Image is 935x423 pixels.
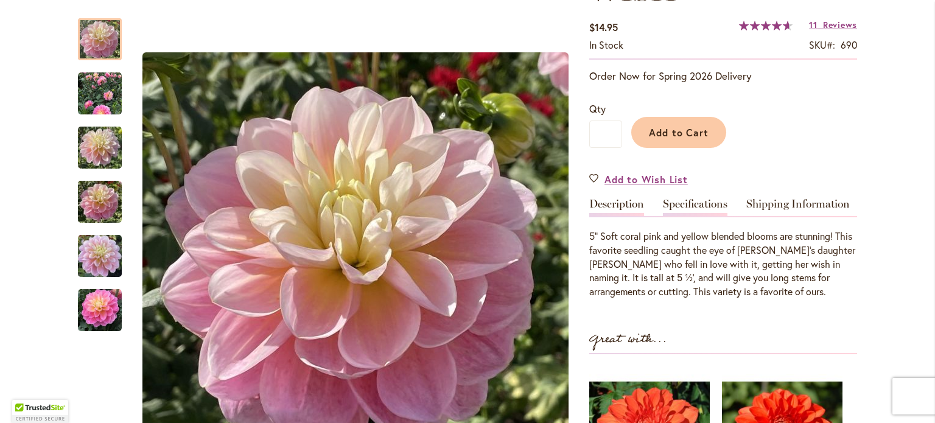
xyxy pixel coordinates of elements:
[739,21,793,30] div: 93%
[649,126,709,139] span: Add to Cart
[631,117,726,148] button: Add to Cart
[78,72,122,116] img: Gabbie's Wish
[809,19,857,30] a: 11 Reviews
[78,288,122,332] img: Gabbie's Wish
[9,380,43,414] iframe: Launch Accessibility Center
[589,329,667,349] strong: Great with...
[589,198,857,299] div: Detailed Product Info
[589,229,857,299] div: 5” Soft coral pink and yellow blended blooms are stunning! This favorite seedling caught the eye ...
[78,60,134,114] div: Gabbie's Wish
[78,169,134,223] div: GABBIE'S WISH
[78,223,134,277] div: GABBIE'S WISH
[841,38,857,52] div: 690
[589,38,623,51] span: In stock
[78,119,122,177] img: GABBIE'S WISH
[589,69,857,83] p: Order Now for Spring 2026 Delivery
[746,198,850,216] a: Shipping Information
[589,198,644,216] a: Description
[589,102,606,115] span: Qty
[78,6,134,60] div: Gabbie's Wish
[589,38,623,52] div: Availability
[78,227,122,285] img: GABBIE'S WISH
[589,21,618,33] span: $14.95
[78,173,122,231] img: GABBIE'S WISH
[78,277,122,331] div: Gabbie's Wish
[663,198,727,216] a: Specifications
[604,172,688,186] span: Add to Wish List
[809,19,817,30] span: 11
[589,172,688,186] a: Add to Wish List
[78,114,134,169] div: GABBIE'S WISH
[809,38,835,51] strong: SKU
[823,19,857,30] span: Reviews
